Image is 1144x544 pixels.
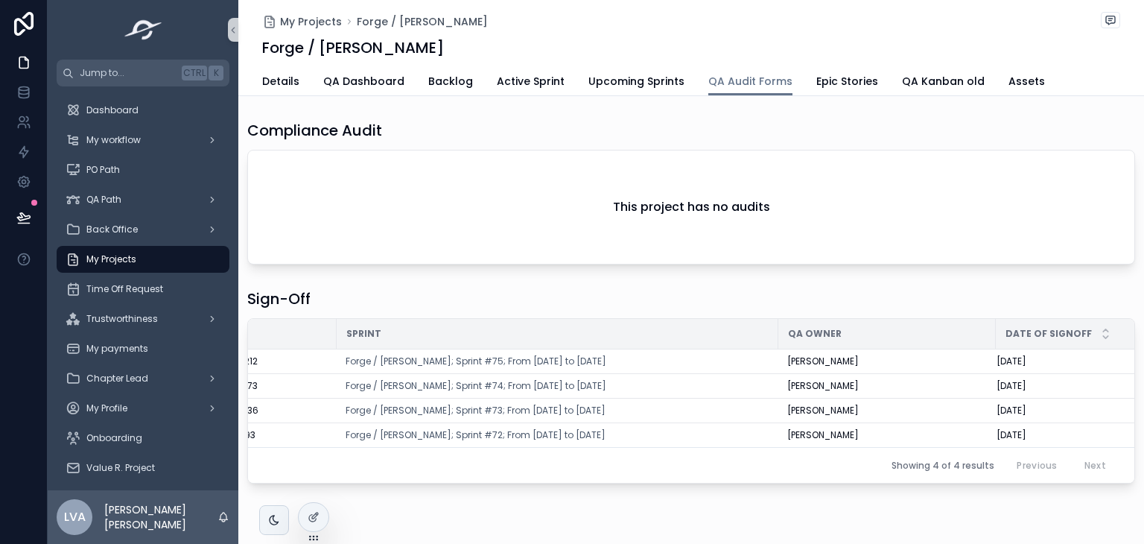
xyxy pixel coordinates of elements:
img: App logo [120,18,167,42]
a: QA Path [57,186,229,213]
a: My Projects [57,246,229,273]
span: Value R. Project [86,462,155,474]
span: Chapter Lead [86,373,148,385]
span: My Profile [86,402,127,414]
span: My workflow [86,134,141,146]
span: Time Off Request [86,283,163,295]
h1: Compliance Audit [247,120,382,141]
span: QA Path [86,194,121,206]
span: Sprint [346,328,381,340]
span: Date of SignOff [1005,328,1092,340]
span: Onboarding [86,432,142,444]
a: Active Sprint [497,68,565,98]
p: [PERSON_NAME] [PERSON_NAME] [104,502,217,532]
span: [PERSON_NAME] [787,405,859,417]
a: [PERSON_NAME] [787,405,987,417]
span: [PERSON_NAME] [787,429,859,441]
span: Showing 4 of 4 results [892,460,994,472]
a: [PERSON_NAME] [787,355,987,367]
a: Details [262,68,299,98]
span: My payments [86,343,148,355]
a: QA Kanban old [902,68,985,98]
a: Forge / [PERSON_NAME]; Sprint #75; From [DATE] to [DATE] [346,355,606,367]
span: K [210,67,222,79]
a: Upcoming Sprints [588,68,684,98]
a: Forge / [PERSON_NAME]; Sprint #75; From [DATE] to [DATE] [346,355,769,367]
a: Assets [1008,68,1045,98]
a: PO Path [57,156,229,183]
a: Chapter Lead [57,365,229,392]
a: Forge / [PERSON_NAME]; Sprint #72; From [DATE] to [DATE] [346,429,606,441]
span: Epic Stories [816,74,878,89]
a: Forge / [PERSON_NAME]; Sprint #73; From [DATE] to [DATE] [346,405,606,417]
h1: Forge / [PERSON_NAME] [262,37,444,58]
a: My Profile [57,395,229,422]
a: Epic Stories [816,68,878,98]
a: Backlog [428,68,473,98]
span: My Projects [280,14,342,29]
a: Value R. Project [57,455,229,481]
span: Jump to... [80,67,176,79]
a: Time Off Request [57,276,229,303]
span: QA Dashboard [323,74,404,89]
a: Dashboard [57,97,229,124]
span: [DATE] [997,429,1026,441]
span: Ctrl [182,66,207,80]
span: QA Owner [788,328,842,340]
span: Upcoming Sprints [588,74,684,89]
span: Assets [1008,74,1045,89]
span: [PERSON_NAME] [787,355,859,367]
a: Forge / [PERSON_NAME]; Sprint #74; From [DATE] to [DATE] [346,380,769,392]
span: Active Sprint [497,74,565,89]
span: LVA [64,508,86,526]
a: My payments [57,335,229,362]
span: [DATE] [997,380,1026,392]
h2: This project has no audits [613,198,770,216]
span: [DATE] [997,405,1026,417]
span: QA Kanban old [902,74,985,89]
span: [DATE] [997,355,1026,367]
div: scrollable content [48,86,238,490]
a: QA Audit Forms [708,68,792,96]
h1: Sign-Off [247,288,311,309]
a: My Projects [262,14,342,29]
span: PO Path [86,164,120,176]
a: Forge / [PERSON_NAME]; Sprint #74; From [DATE] to [DATE] [346,380,606,392]
span: Details [262,74,299,89]
span: [PERSON_NAME] [787,380,859,392]
button: Jump to...CtrlK [57,60,229,86]
a: Forge / [PERSON_NAME] [357,14,488,29]
span: My Projects [86,253,136,265]
a: Trustworthiness [57,306,229,332]
span: Trustworthiness [86,313,158,325]
span: Back Office [86,224,138,235]
span: Backlog [428,74,473,89]
a: [PERSON_NAME] [787,380,987,392]
span: Dashboard [86,104,139,116]
span: QA Audit Forms [708,74,792,89]
a: Forge / [PERSON_NAME]; Sprint #73; From [DATE] to [DATE] [346,405,769,417]
a: Forge / [PERSON_NAME]; Sprint #72; From [DATE] to [DATE] [346,429,769,441]
a: QA Dashboard [323,68,404,98]
a: Back Office [57,216,229,243]
a: [PERSON_NAME] [787,429,987,441]
a: Onboarding [57,425,229,452]
a: My workflow [57,127,229,154]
